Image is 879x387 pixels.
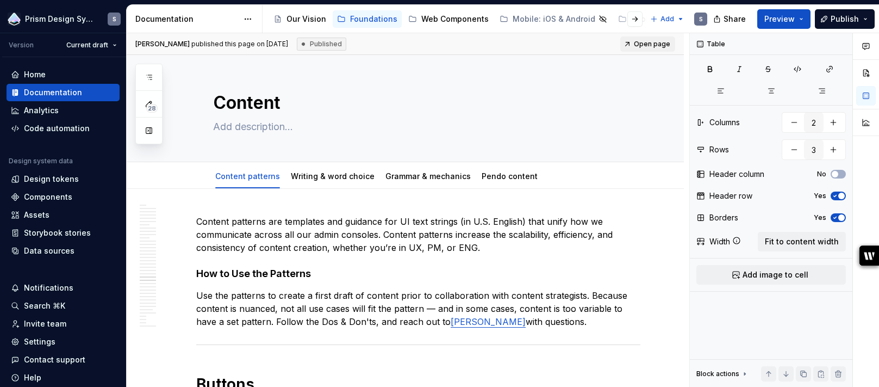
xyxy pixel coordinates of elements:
[7,170,120,188] a: Design tokens
[7,224,120,242] a: Storybook stories
[24,87,82,98] div: Documentation
[24,336,55,347] div: Settings
[495,10,612,28] a: Mobile: iOS & Android
[7,102,120,119] a: Analytics
[421,14,489,24] div: Web Components
[451,316,526,327] a: [PERSON_NAME]
[135,40,190,48] span: [PERSON_NAME]
[7,297,120,315] button: Search ⌘K
[196,268,311,279] strong: How to Use the Patterns
[7,206,120,224] a: Assets
[196,289,640,328] p: Use the patterns to create a first draft of content prior to collaboration with content strategis...
[2,7,124,30] button: Prism Design SystemS
[513,14,595,24] div: Mobile: iOS & Android
[7,242,120,260] a: Data sources
[113,15,116,23] div: S
[764,14,795,24] span: Preview
[815,9,875,29] button: Publish
[817,170,826,179] label: No
[634,40,670,48] span: Open page
[24,210,49,220] div: Assets
[709,191,752,201] div: Header row
[9,41,34,50] div: Version
[211,90,622,116] textarea: Content
[24,245,74,256] div: Data sources
[743,269,808,280] span: Add image to cell
[135,14,238,24] div: Documentation
[709,236,730,247] div: Width
[7,351,120,368] button: Contact support
[24,174,79,185] div: Design tokens
[291,171,375,181] a: Writing & word choice
[696,366,749,382] div: Block actions
[211,164,284,187] div: Content patterns
[24,372,41,383] div: Help
[7,279,120,297] button: Notifications
[7,369,120,386] button: Help
[709,117,740,128] div: Columns
[699,15,703,23] div: S
[215,171,280,181] a: Content patterns
[269,8,645,30] div: Page tree
[765,236,839,247] span: Fit to content width
[24,282,73,293] div: Notifications
[24,228,91,238] div: Storybook stories
[709,212,738,223] div: Borders
[61,38,122,53] button: Current draft
[24,354,85,365] div: Contact support
[7,84,120,101] a: Documentation
[286,164,379,187] div: Writing & word choice
[7,120,120,137] a: Code automation
[24,300,65,311] div: Search ⌘K
[831,14,859,24] span: Publish
[135,40,288,48] span: published this page on [DATE]
[24,69,46,80] div: Home
[146,104,158,113] span: 28
[757,9,811,29] button: Preview
[814,213,826,222] label: Yes
[25,14,95,24] div: Prism Design System
[350,14,397,24] div: Foundations
[7,333,120,351] a: Settings
[9,157,73,165] div: Design system data
[269,10,331,28] a: Our Vision
[758,232,846,251] button: Fit to content width
[24,192,72,202] div: Components
[647,11,688,27] button: Add
[696,265,846,285] button: Add image to cell
[660,15,674,23] span: Add
[482,171,538,181] a: Pendo content
[7,66,120,83] a: Home
[24,318,66,329] div: Invite team
[709,169,764,180] div: Header column
[709,144,729,155] div: Rows
[477,164,542,187] div: Pendo content
[66,41,108,50] span: Current draft
[724,14,746,24] span: Share
[385,171,471,181] a: Grammar & mechanics
[7,188,120,206] a: Components
[8,13,21,26] img: 106765b7-6fc4-4b5d-8be0-32f944830029.png
[196,215,640,254] p: Content patterns are templates and guidance for UI text strings (in U.S. English) that unify how ...
[24,123,90,134] div: Code automation
[333,10,402,28] a: Foundations
[297,38,346,51] div: Published
[381,164,475,187] div: Grammar & mechanics
[620,36,675,52] a: Open page
[696,370,739,378] div: Block actions
[24,105,59,116] div: Analytics
[286,14,326,24] div: Our Vision
[7,315,120,333] a: Invite team
[708,9,753,29] button: Share
[404,10,493,28] a: Web Components
[814,192,826,200] label: Yes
